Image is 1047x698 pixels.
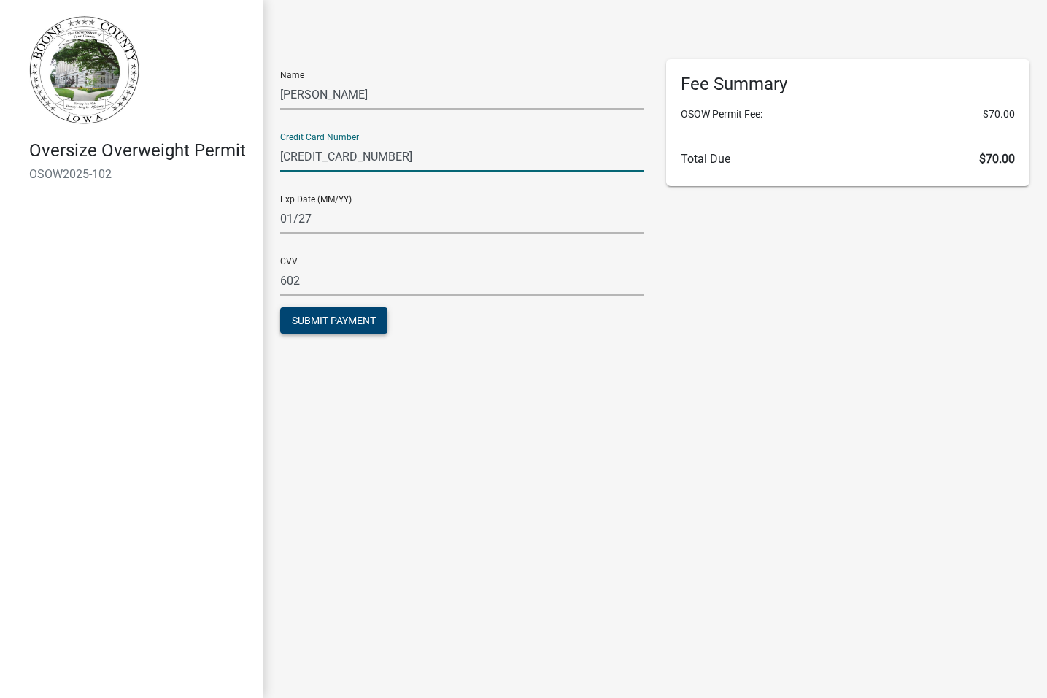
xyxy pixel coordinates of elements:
[29,140,251,161] h4: Oversize Overweight Permit
[29,15,140,125] img: Boone County, Iowa
[292,315,376,326] span: Submit Payment
[280,307,387,334] button: Submit Payment
[983,107,1015,122] span: $70.00
[681,107,1016,122] li: OSOW Permit Fee:
[681,74,1016,95] h6: Fee Summary
[681,152,1016,166] h6: Total Due
[979,152,1015,166] span: $70.00
[29,167,251,181] h6: OSOW2025-102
